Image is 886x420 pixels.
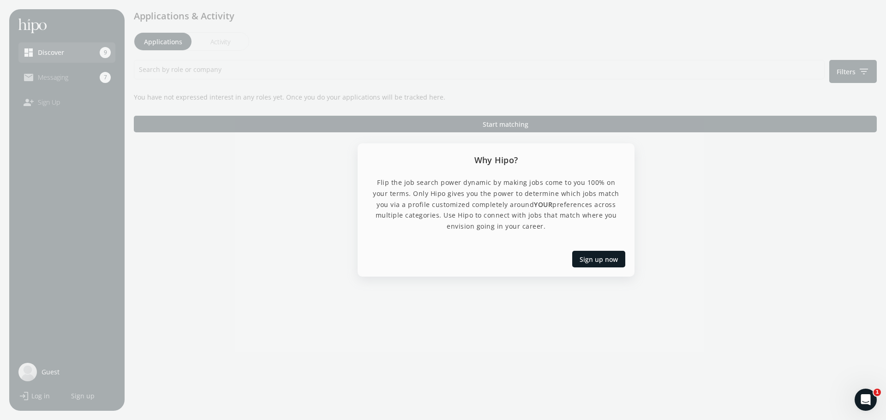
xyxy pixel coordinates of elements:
p: Flip the job search power dynamic by making jobs come to you 100% on your terms. Only Hipo gives ... [369,177,623,232]
h2: Why Hipo? [358,143,635,177]
span: 1 [874,389,881,396]
button: Sign up now [572,251,625,267]
iframe: Intercom live chat [855,389,877,411]
span: YOUR [534,200,552,209]
span: Sign up now [580,254,618,264]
